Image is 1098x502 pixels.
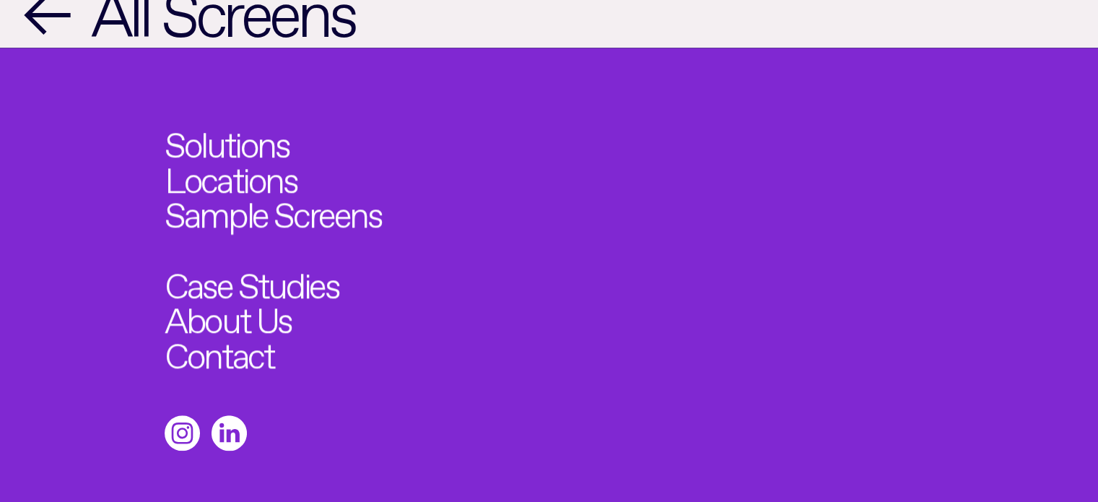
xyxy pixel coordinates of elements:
a: Solutions [165,123,289,158]
a: Locations [165,158,297,194]
a: Case Studies [165,264,339,299]
a: Sample Screens [165,193,381,228]
a: About Us [165,298,292,334]
a: Contact [165,334,274,369]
